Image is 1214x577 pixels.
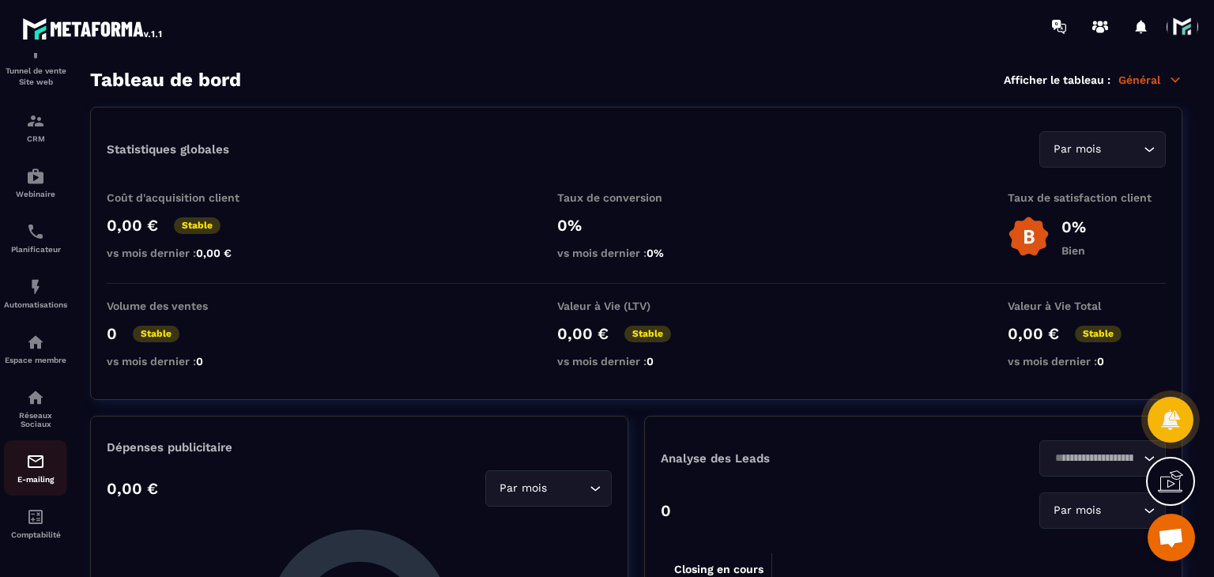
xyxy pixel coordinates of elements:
img: automations [26,333,45,352]
p: Comptabilité [4,530,67,539]
img: email [26,452,45,471]
span: 0% [647,247,664,259]
input: Search for option [1050,450,1140,467]
p: Stable [624,326,671,342]
p: 0,00 € [557,324,609,343]
p: CRM [4,134,67,143]
p: Analyse des Leads [661,451,914,466]
p: Stable [1075,326,1122,342]
img: logo [22,14,164,43]
p: Taux de satisfaction client [1008,191,1166,204]
div: Ouvrir le chat [1148,514,1195,561]
p: vs mois dernier : [557,247,715,259]
p: E-mailing [4,475,67,484]
input: Search for option [1104,502,1140,519]
p: Général [1118,73,1182,87]
p: Valeur à Vie (LTV) [557,300,715,312]
img: scheduler [26,222,45,241]
span: 0 [196,355,203,368]
p: Volume des ventes [107,300,265,312]
p: vs mois dernier : [107,247,265,259]
p: 0% [557,216,715,235]
p: Stable [174,217,221,234]
p: Tunnel de vente Site web [4,66,67,88]
p: Afficher le tableau : [1004,74,1110,86]
span: Par mois [496,480,550,497]
p: Taux de conversion [557,191,715,204]
p: 0,00 € [107,479,158,498]
input: Search for option [550,480,586,497]
tspan: Closing en cours [674,563,763,576]
p: Valeur à Vie Total [1008,300,1166,312]
p: 0,00 € [107,216,158,235]
h3: Tableau de bord [90,69,241,91]
a: formationformationTunnel de vente Site web [4,31,67,100]
span: 0 [1097,355,1104,368]
p: Statistiques globales [107,142,229,157]
p: vs mois dernier : [1008,355,1166,368]
div: Search for option [1039,131,1166,168]
p: Webinaire [4,190,67,198]
div: Search for option [1039,492,1166,529]
p: Planificateur [4,245,67,254]
a: automationsautomationsAutomatisations [4,266,67,321]
p: Coût d'acquisition client [107,191,265,204]
p: Dépenses publicitaire [107,440,612,454]
span: 0,00 € [196,247,232,259]
img: formation [26,111,45,130]
img: automations [26,277,45,296]
span: Par mois [1050,141,1104,158]
p: 0 [661,501,671,520]
span: 0 [647,355,654,368]
p: 0% [1061,217,1086,236]
a: automationsautomationsWebinaire [4,155,67,210]
img: automations [26,167,45,186]
input: Search for option [1104,141,1140,158]
div: Search for option [1039,440,1166,477]
div: Search for option [485,470,612,507]
p: Automatisations [4,300,67,309]
img: social-network [26,388,45,407]
p: Espace membre [4,356,67,364]
p: 0 [107,324,117,343]
p: vs mois dernier : [107,355,265,368]
a: social-networksocial-networkRéseaux Sociaux [4,376,67,440]
img: b-badge-o.b3b20ee6.svg [1008,216,1050,258]
p: Réseaux Sociaux [4,411,67,428]
p: Bien [1061,244,1086,257]
p: vs mois dernier : [557,355,715,368]
a: automationsautomationsEspace membre [4,321,67,376]
span: Par mois [1050,502,1104,519]
a: accountantaccountantComptabilité [4,496,67,551]
p: 0,00 € [1008,324,1059,343]
a: emailemailE-mailing [4,440,67,496]
p: Stable [133,326,179,342]
img: accountant [26,507,45,526]
a: schedulerschedulerPlanificateur [4,210,67,266]
a: formationformationCRM [4,100,67,155]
